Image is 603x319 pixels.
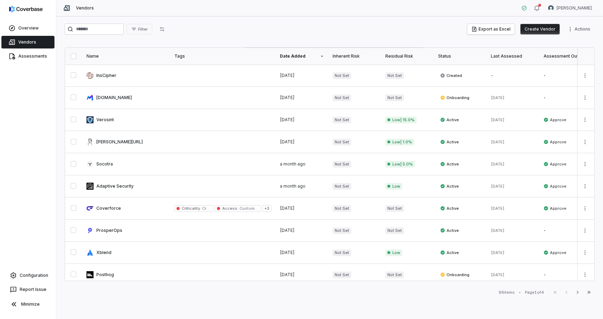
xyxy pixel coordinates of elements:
span: Not Set [385,227,404,234]
span: Criticality : [182,206,201,211]
td: - [539,65,592,87]
button: Export as Excel [467,24,515,34]
span: Low | 1.0% [385,139,414,145]
span: Active [440,183,459,189]
div: Page 1 of 4 [525,290,544,295]
span: Assessments [18,53,47,59]
td: - [487,65,539,87]
button: Minimize [3,297,53,311]
td: - [539,220,592,242]
button: More actions [579,181,591,191]
span: Filter [138,27,148,32]
span: [DATE] [491,228,505,233]
button: Filter [127,24,152,34]
div: Name [86,53,166,59]
span: [DATE] [491,250,505,255]
div: Date Added [280,53,324,59]
span: Not Set [333,183,351,190]
span: Created [440,73,462,78]
span: [DATE] [280,117,295,122]
span: [DATE] [280,139,295,144]
td: - [539,264,592,286]
span: Not Set [333,227,351,234]
span: Active [440,117,459,123]
span: [DATE] [491,95,505,100]
span: Critical [201,206,216,211]
a: Configuration [3,269,53,282]
span: [PERSON_NAME] [557,5,592,11]
img: logo-D7KZi-bG.svg [9,6,43,13]
span: [DATE] [491,184,505,189]
a: Assessments [1,50,54,63]
span: Access : [222,206,238,211]
span: Onboarding [440,95,469,100]
span: Not Set [385,72,404,79]
span: Not Set [333,139,351,145]
button: Report Issue [3,283,53,296]
span: a month ago [280,161,306,167]
span: Vendors [18,39,36,45]
span: [DATE] [491,162,505,167]
div: Residual Risk [385,53,430,59]
span: Active [440,139,459,145]
span: Not Set [333,161,351,168]
button: More actions [565,24,595,34]
span: Report Issue [20,287,46,292]
span: Not Set [333,95,351,101]
span: Not Set [385,205,404,212]
span: Active [440,206,459,211]
span: a month ago [280,183,306,189]
span: Low [385,183,402,190]
div: Inherent Risk [333,53,377,59]
span: Vendors [76,5,94,11]
span: Active [440,250,459,255]
span: Not Set [333,117,351,123]
span: [DATE] [491,139,505,144]
span: [DATE] [280,95,295,100]
span: Active [440,161,459,167]
button: More actions [579,159,591,169]
span: Not Set [333,272,351,278]
span: Minimize [21,301,40,307]
span: Not Set [333,249,351,256]
button: Create Vendor [520,24,560,34]
span: Not Set [333,205,351,212]
button: More actions [579,70,591,81]
span: [DATE] [280,206,295,211]
button: More actions [579,115,591,125]
div: Status [438,53,482,59]
span: [DATE] [280,228,295,233]
span: Overview [18,25,39,31]
div: Tags [174,53,271,59]
span: [DATE] [491,117,505,122]
button: More actions [579,92,591,103]
div: • [519,290,521,295]
span: [DATE] [280,272,295,277]
div: Assessment Outcome [544,53,588,59]
span: Customer PII [238,206,264,211]
a: Overview [1,22,54,34]
span: Low | 5.0% [385,161,415,168]
span: [DATE] [280,250,295,255]
td: - [539,87,592,109]
button: More actions [579,269,591,280]
button: More actions [579,203,591,214]
div: Last Assessed [491,53,535,59]
a: Vendors [1,36,54,48]
span: Onboarding [440,272,469,278]
button: Shaun Angley avatar[PERSON_NAME] [544,3,596,13]
span: + 3 [262,205,271,212]
span: [DATE] [491,272,505,277]
div: 96 items [499,290,515,295]
span: Low | 15.0% [385,117,417,123]
span: Not Set [385,95,404,101]
span: Not Set [385,272,404,278]
span: Low [385,249,402,256]
span: Not Set [333,72,351,79]
button: More actions [579,247,591,258]
button: More actions [579,225,591,236]
span: Configuration [20,273,48,278]
img: Shaun Angley avatar [548,5,554,11]
span: [DATE] [280,73,295,78]
span: [DATE] [491,206,505,211]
